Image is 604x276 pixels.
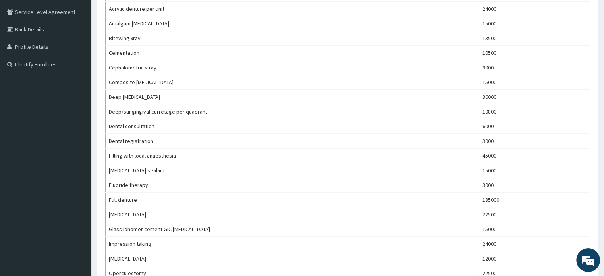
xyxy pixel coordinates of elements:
[106,178,479,193] td: Fluoride therapy
[479,163,590,178] td: 15000
[4,188,151,216] textarea: Type your message and hit 'Enter'
[479,178,590,193] td: 3000
[130,4,149,23] div: Minimize live chat window
[479,149,590,163] td: 45000
[106,149,479,163] td: Filling with local anaesthesia
[479,46,590,60] td: 10500
[106,46,479,60] td: Cementation
[479,90,590,104] td: 36000
[106,2,479,16] td: Acrylic denture per unit
[106,75,479,90] td: Composite [MEDICAL_DATA]
[106,31,479,46] td: Bitewing xray
[479,75,590,90] td: 15000
[479,237,590,251] td: 24000
[106,60,479,75] td: Cephalometric x-ray
[106,251,479,266] td: [MEDICAL_DATA]
[479,2,590,16] td: 24000
[106,90,479,104] td: Deep [MEDICAL_DATA]
[106,222,479,237] td: Glass ionomer cement GIC [MEDICAL_DATA]
[15,40,32,60] img: d_794563401_company_1708531726252_794563401
[479,222,590,237] td: 15000
[41,44,133,55] div: Chat with us now
[479,251,590,266] td: 12000
[106,163,479,178] td: [MEDICAL_DATA] sealant
[106,207,479,222] td: [MEDICAL_DATA]
[479,134,590,149] td: 3000
[479,60,590,75] td: 9000
[106,104,479,119] td: Deep/sungingival curretage per quadrant
[479,16,590,31] td: 15000
[479,207,590,222] td: 22500
[106,134,479,149] td: Dental registration
[479,104,590,119] td: 10800
[106,237,479,251] td: Impression taking
[479,119,590,134] td: 6000
[106,193,479,207] td: Full denture
[106,16,479,31] td: Amalgam [MEDICAL_DATA]
[46,86,110,166] span: We're online!
[479,31,590,46] td: 13500
[479,193,590,207] td: 135000
[106,119,479,134] td: Dental consultation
